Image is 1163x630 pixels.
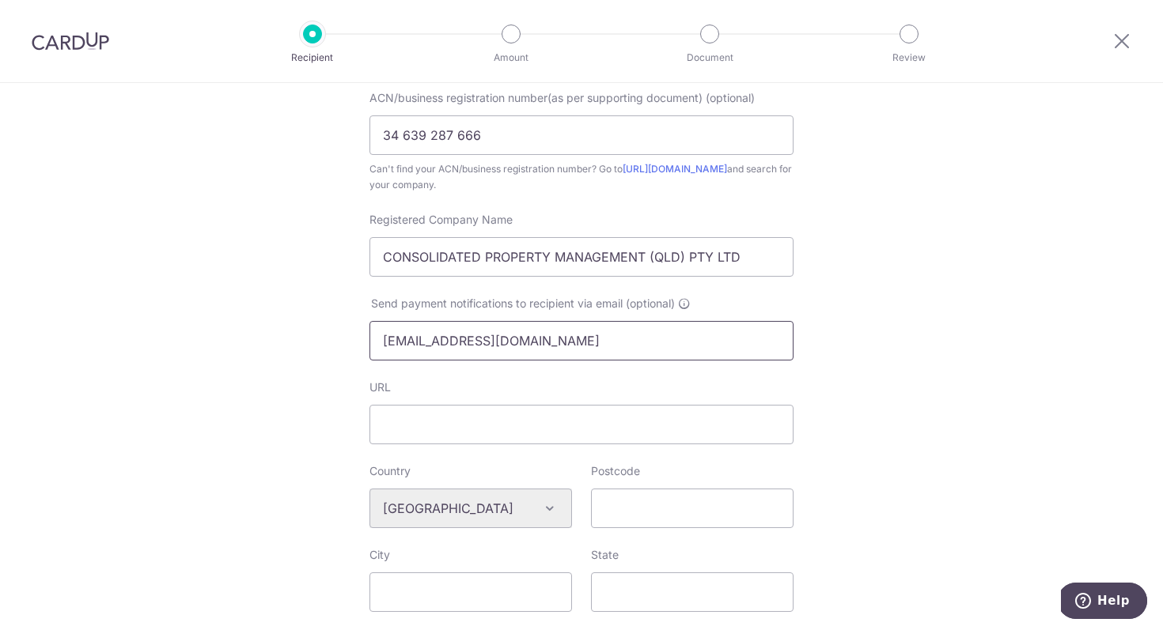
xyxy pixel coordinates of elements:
[369,213,513,226] span: Registered Company Name
[651,50,768,66] p: Document
[453,50,570,66] p: Amount
[369,91,703,104] span: ACN/business registration number(as per supporting document)
[369,547,390,563] label: City
[36,11,69,25] span: Help
[623,163,727,175] a: [URL][DOMAIN_NAME]
[1061,583,1147,622] iframe: Opens a widget where you can find more information
[706,90,755,106] span: (optional)
[254,50,371,66] p: Recipient
[850,50,968,66] p: Review
[369,321,794,360] input: Enter email address
[591,547,619,563] label: State
[371,296,675,311] span: Send payment notifications to recipient via email (optional)
[32,32,109,51] img: CardUp
[369,463,411,479] label: Country
[591,463,640,479] label: Postcode
[369,379,391,395] label: URL
[369,161,794,193] div: Can't find your ACN/business registration number? Go to and search for your company.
